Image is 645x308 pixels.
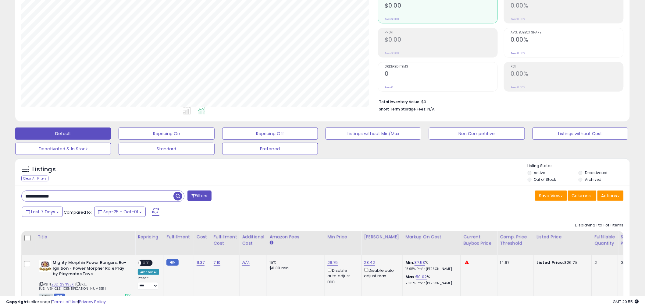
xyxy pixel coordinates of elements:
[187,191,211,201] button: Filters
[197,260,205,266] a: 11.37
[269,260,320,265] div: 15%
[385,65,497,68] span: Ordered Items
[15,128,111,140] button: Default
[166,259,178,266] small: FBM
[613,299,639,305] span: 2025-10-11 20:55 GMT
[597,191,624,201] button: Actions
[500,260,529,265] div: 14.97
[326,128,421,140] button: Listings without Min/Max
[405,260,415,265] b: Min:
[536,234,589,240] div: Listed Price
[534,170,545,175] label: Active
[52,282,74,287] a: B0DT29N95X
[222,143,318,155] button: Preferred
[53,260,127,278] b: Mighty Morphin Power Rangers: Re-Ignition - Power Morpher Role Play by Playmates Toys
[536,260,587,265] div: $26.75
[6,299,28,305] strong: Copyright
[385,70,497,79] h2: 0
[364,267,398,279] div: Disable auto adjust max
[242,234,265,247] div: Additional Cost
[242,260,250,266] a: N/A
[385,2,497,10] h2: $0.00
[327,234,359,240] div: Min Price
[621,234,633,247] div: Ship Price
[94,207,146,217] button: Sep-25 - Oct-01
[385,17,399,21] small: Prev: $0.00
[429,128,525,140] button: Non Competitive
[405,234,458,240] div: Markup on Cost
[533,128,628,140] button: Listings without Cost
[403,231,461,255] th: The percentage added to the cost of goods (COGS) that forms the calculator for Min & Max prices.
[535,191,567,201] button: Save View
[511,36,623,44] h2: 0.00%
[119,128,214,140] button: Repricing On
[39,294,53,299] span: All listings currently available for purchase on Amazon
[15,143,111,155] button: Deactivated & In Stock
[37,234,133,240] div: Title
[32,165,56,174] h5: Listings
[405,274,416,280] b: Max:
[511,31,623,34] span: Avg. Buybox Share
[379,107,426,112] b: Short Term Storage Fees:
[119,143,214,155] button: Standard
[385,51,399,55] small: Prev: $0.00
[511,86,525,89] small: Prev: 0.00%
[79,299,106,305] a: Privacy Policy
[269,240,273,246] small: Amazon Fees.
[534,177,556,182] label: Out of Stock
[327,260,338,266] a: 26.75
[594,234,615,247] div: Fulfillable Quantity
[405,281,456,285] p: 20.01% Profit [PERSON_NAME]
[416,274,427,280] a: 50.02
[197,234,208,240] div: Cost
[103,209,138,215] span: Sep-25 - Oct-01
[511,2,623,10] h2: 0.00%
[572,193,591,199] span: Columns
[405,267,456,271] p: 15.95% Profit [PERSON_NAME]
[31,209,55,215] span: Last 7 Days
[621,260,631,265] div: 0.00
[6,299,106,305] div: seller snap | |
[594,260,613,265] div: 2
[52,299,78,305] a: Terms of Use
[427,106,435,112] span: N/A
[166,234,191,240] div: Fulfillment
[269,234,322,240] div: Amazon Fees
[379,99,420,104] b: Total Inventory Value:
[415,260,425,266] a: 37.53
[214,260,221,266] a: 7.10
[536,260,564,265] b: Listed Price:
[385,86,393,89] small: Prev: 0
[463,234,495,247] div: Current Buybox Price
[22,207,63,217] button: Last 7 Days
[138,269,159,275] div: Amazon AI
[568,191,597,201] button: Columns
[141,261,151,266] span: OFF
[511,51,525,55] small: Prev: 0.00%
[214,234,237,247] div: Fulfillment Cost
[64,209,92,215] span: Compared to:
[222,128,318,140] button: Repricing Off
[511,65,623,68] span: ROI
[138,234,161,240] div: Repricing
[379,98,619,105] li: $0
[138,276,159,290] div: Preset:
[39,260,51,272] img: 518wsjKUxFL._SL40_.jpg
[39,282,106,291] span: | SKU: [US_VEHICLE_IDENTIFICATION_NUMBER]
[585,177,601,182] label: Archived
[500,234,531,247] div: Comp. Price Threshold
[385,36,497,44] h2: $0.00
[405,260,456,271] div: %
[575,222,624,228] div: Displaying 1 to 1 of 1 items
[327,267,357,284] div: Disable auto adjust min
[385,31,497,34] span: Profit
[364,234,400,240] div: [PERSON_NAME]
[54,294,65,299] span: FBM
[585,170,608,175] label: Deactivated
[405,274,456,285] div: %
[511,70,623,79] h2: 0.00%
[269,265,320,271] div: $0.30 min
[39,260,130,298] div: ASIN:
[528,163,630,169] p: Listing States:
[511,17,525,21] small: Prev: 0.00%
